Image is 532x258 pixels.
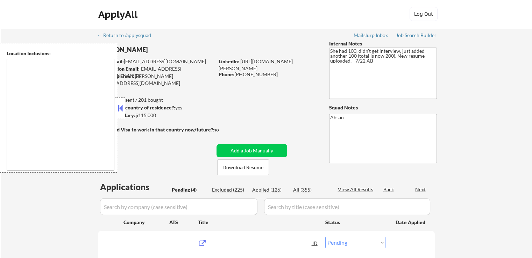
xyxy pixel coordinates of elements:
[325,216,385,228] div: Status
[98,8,140,20] div: ApplyAll
[329,40,437,47] div: Internal Notes
[212,186,247,193] div: Excluded (225)
[98,73,214,86] div: [PERSON_NAME][EMAIL_ADDRESS][DOMAIN_NAME]
[264,198,430,215] input: Search by title (case sensitive)
[219,58,239,64] strong: LinkedIn:
[97,33,158,40] a: ← Return to /applysquad
[7,50,114,57] div: Location Inclusions:
[98,96,214,103] div: 126 sent / 201 bought
[100,183,169,191] div: Applications
[329,104,437,111] div: Squad Notes
[410,7,438,21] button: Log Out
[198,219,319,226] div: Title
[169,219,198,226] div: ATS
[100,198,257,215] input: Search by company (case sensitive)
[172,186,207,193] div: Pending (4)
[217,159,269,175] button: Download Resume
[383,186,395,193] div: Back
[98,58,214,65] div: [EMAIL_ADDRESS][DOMAIN_NAME]
[213,126,233,133] div: no
[98,104,212,111] div: yes
[98,45,242,54] div: [PERSON_NAME]
[219,71,318,78] div: [PHONE_NUMBER]
[415,186,426,193] div: Next
[396,219,426,226] div: Date Applied
[293,186,328,193] div: All (355)
[98,127,214,132] strong: Will need Visa to work in that country now/future?:
[217,144,287,157] button: Add a Job Manually
[98,105,175,110] strong: Can work in country of residence?:
[354,33,389,40] a: Mailslurp Inbox
[252,186,287,193] div: Applied (126)
[123,219,169,226] div: Company
[98,65,214,79] div: [EMAIL_ADDRESS][DOMAIN_NAME]
[98,112,214,119] div: $115,000
[396,33,437,38] div: Job Search Builder
[312,237,319,249] div: JD
[338,186,375,193] div: View All Results
[219,71,234,77] strong: Phone:
[219,58,293,71] a: [URL][DOMAIN_NAME][PERSON_NAME]
[97,33,158,38] div: ← Return to /applysquad
[354,33,389,38] div: Mailslurp Inbox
